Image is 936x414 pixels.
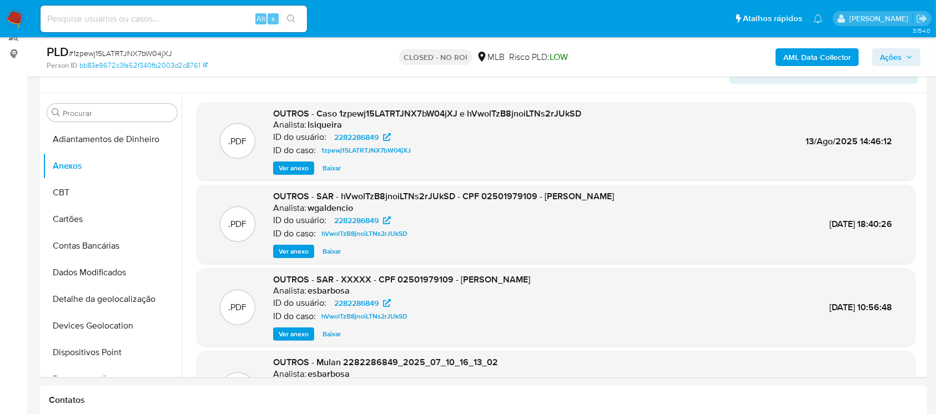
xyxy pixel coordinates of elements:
[43,339,182,366] button: Dispositivos Point
[256,13,265,24] span: Alt
[872,48,920,66] button: Ações
[229,301,247,314] p: .PDF
[273,190,614,203] span: OUTROS - SAR - hVwolTzB8jnoiLTNs2rJUkSD - CPF 02501979109 - [PERSON_NAME]
[43,312,182,339] button: Devices Geolocation
[308,368,350,380] h6: esbarbosa
[913,26,930,35] span: 3.154.0
[279,329,309,340] span: Ver anexo
[43,126,182,153] button: Adiantamentos de Dinheiro
[43,233,182,259] button: Contas Bancárias
[321,144,411,157] span: 1zpewj15LATRTJNX7bW04jXJ
[43,286,182,312] button: Detalhe da geolocalização
[273,285,306,296] p: Analista:
[328,296,397,310] a: 2282286849
[273,245,314,258] button: Ver anexo
[849,13,912,24] p: adriano.brito@mercadolivre.com
[273,203,306,214] p: Analista:
[273,132,326,143] p: ID do usuário:
[273,107,581,120] span: OUTROS - Caso 1zpewj15LATRTJNX7bW04jXJ e hVwolTzB8jnoiLTNs2rJUkSD
[308,285,350,296] h6: esbarbosa
[829,301,892,314] span: [DATE] 10:56:48
[334,130,379,144] span: 2282286849
[509,51,568,63] span: Risco PLD:
[273,161,314,175] button: Ver anexo
[317,144,415,157] a: 1zpewj15LATRTJNX7bW04jXJ
[829,218,892,230] span: [DATE] 18:40:26
[880,48,902,66] span: Ações
[229,218,247,230] p: .PDF
[273,273,530,286] span: OUTROS - SAR - XXXXX - CPF 02501979109 - [PERSON_NAME]
[317,245,346,258] button: Baixar
[323,329,341,340] span: Baixar
[399,49,472,65] p: CLOSED - NO ROI
[43,366,182,392] button: Documentação
[273,327,314,341] button: Ver anexo
[271,13,275,24] span: s
[321,227,407,240] span: hVwolTzB8jnoiLTNs2rJUkSD
[317,161,346,175] button: Baixar
[279,163,309,174] span: Ver anexo
[280,11,303,27] button: search-icon
[743,13,802,24] span: Atalhos rápidos
[43,206,182,233] button: Cartões
[317,227,412,240] a: hVwolTzB8jnoiLTNs2rJUkSD
[273,215,326,226] p: ID do usuário:
[813,14,823,23] a: Notificações
[47,43,69,60] b: PLD
[334,214,379,227] span: 2282286849
[43,153,182,179] button: Anexos
[69,48,172,59] span: # 1zpewj15LATRTJNX7bW04jXJ
[323,246,341,257] span: Baixar
[776,48,859,66] button: AML Data Collector
[41,12,307,26] input: Pesquise usuários ou casos...
[806,135,892,148] span: 13/Ago/2025 14:46:12
[273,368,306,380] p: Analista:
[229,135,247,148] p: .PDF
[79,60,208,70] a: bb83e9672c3fa52f340fb2003d2c8761
[49,395,918,406] h1: Contatos
[273,119,306,130] p: Analista:
[334,296,379,310] span: 2282286849
[273,297,326,309] p: ID do usuário:
[43,259,182,286] button: Dados Modificados
[317,310,412,323] a: hVwolTzB8jnoiLTNs2rJUkSD
[273,311,316,322] p: ID do caso:
[916,13,928,24] a: Sair
[323,163,341,174] span: Baixar
[328,130,397,144] a: 2282286849
[43,179,182,206] button: CBT
[328,214,397,227] a: 2282286849
[308,203,353,214] h6: wgaldencio
[321,310,407,323] span: hVwolTzB8jnoiLTNs2rJUkSD
[273,145,316,156] p: ID do caso:
[317,327,346,341] button: Baixar
[279,246,309,257] span: Ver anexo
[476,51,505,63] div: MLB
[308,119,342,130] h6: lsiqueira
[63,108,173,118] input: Procurar
[273,228,316,239] p: ID do caso:
[52,108,61,117] button: Procurar
[273,356,498,368] span: OUTROS - Mulan 2282286849_2025_07_10_16_13_02
[550,51,568,63] span: LOW
[47,60,77,70] b: Person ID
[783,48,851,66] b: AML Data Collector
